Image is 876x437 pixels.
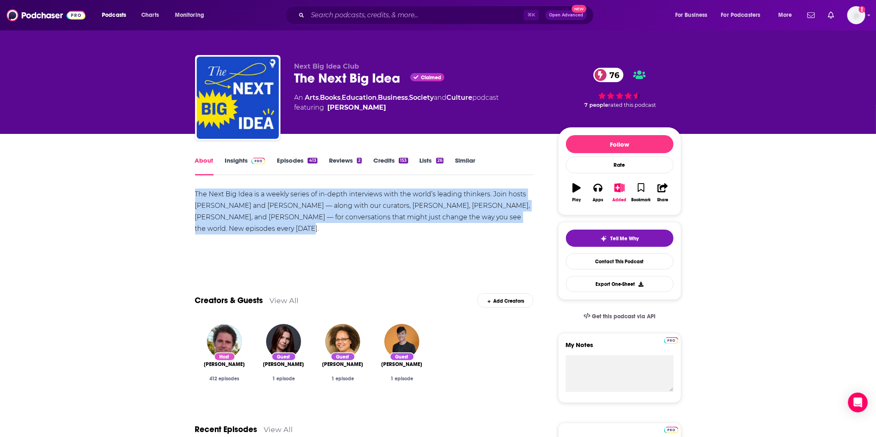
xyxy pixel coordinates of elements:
[409,94,434,101] a: Society
[434,94,447,101] span: and
[378,94,408,101] a: Business
[848,393,868,412] div: Open Intercom Messenger
[102,9,126,21] span: Podcasts
[602,68,624,82] span: 76
[657,198,668,202] div: Share
[357,158,362,163] div: 2
[421,76,441,80] span: Claimed
[319,94,320,101] span: ,
[305,94,319,101] a: Arts
[373,156,408,175] a: Credits153
[169,9,215,22] button: open menu
[293,6,602,25] div: Search podcasts, credits, & more...
[263,361,304,368] a: Annie Duke
[384,324,419,359] img: Dr. Devon Price
[320,94,341,101] a: Books
[577,306,662,327] a: Get this podcast via API
[382,361,423,368] a: Dr. Devon Price
[592,313,655,320] span: Get this podcast via API
[214,352,235,361] div: Host
[664,427,678,433] img: Podchaser Pro
[566,341,674,355] label: My Notes
[271,352,296,361] div: Guest
[294,103,499,113] span: featuring
[328,103,386,113] a: Rufus Griscom
[322,361,363,368] span: [PERSON_NAME]
[264,425,293,434] a: View All
[630,178,652,207] button: Bookmark
[675,9,708,21] span: For Business
[261,376,307,382] div: 1 episode
[195,189,534,235] div: The Next Big Idea is a weekly series of in-depth interviews with the world’s leading thinkers. Jo...
[524,10,539,21] span: ⌘ K
[390,352,414,361] div: Guest
[322,361,363,368] a: Julie Lythcott-Haims
[329,156,362,175] a: Reviews2
[572,5,586,13] span: New
[204,361,245,368] a: Rufus Griscom
[664,425,678,433] a: Pro website
[584,102,608,108] span: 7 people
[593,68,624,82] a: 76
[716,9,773,22] button: open menu
[207,324,242,359] a: Rufus Griscom
[136,9,164,22] a: Charts
[308,158,317,163] div: 413
[447,94,473,101] a: Culture
[96,9,137,22] button: open menu
[804,8,818,22] a: Show notifications dropdown
[436,158,444,163] div: 26
[408,94,409,101] span: ,
[175,9,204,21] span: Monitoring
[593,198,603,202] div: Apps
[204,361,245,368] span: [PERSON_NAME]
[847,6,865,24] span: Logged in as TeemsPR
[341,94,342,101] span: ,
[325,324,360,359] img: Julie Lythcott-Haims
[566,253,674,269] a: Contact This Podcast
[664,336,678,344] a: Pro website
[572,198,581,202] div: Play
[294,62,359,70] span: Next Big Idea Club
[608,102,656,108] span: rated this podcast
[379,376,425,382] div: 1 episode
[270,296,299,305] a: View All
[664,337,678,344] img: Podchaser Pro
[566,178,587,207] button: Play
[342,94,377,101] a: Education
[195,156,214,175] a: About
[225,156,266,175] a: InsightsPodchaser Pro
[558,62,681,113] div: 76 7 peoplerated this podcast
[377,94,378,101] span: ,
[320,376,366,382] div: 1 episode
[549,13,583,17] span: Open Advanced
[669,9,718,22] button: open menu
[600,235,607,242] img: tell me why sparkle
[308,9,524,22] input: Search podcasts, credits, & more...
[773,9,802,22] button: open menu
[294,93,499,113] div: An podcast
[566,230,674,247] button: tell me why sparkleTell Me Why
[263,361,304,368] span: [PERSON_NAME]
[477,293,533,308] div: Add Creators
[197,57,279,139] a: The Next Big Idea
[652,178,673,207] button: Share
[141,9,159,21] span: Charts
[610,235,639,242] span: Tell Me Why
[195,295,263,306] a: Creators & Guests
[266,324,301,359] img: Annie Duke
[566,135,674,153] button: Follow
[277,156,317,175] a: Episodes413
[825,8,837,22] a: Show notifications dropdown
[566,156,674,173] div: Rate
[847,6,865,24] img: User Profile
[7,7,85,23] img: Podchaser - Follow, Share and Rate Podcasts
[195,424,258,435] a: Recent Episodes
[420,156,444,175] a: Lists26
[382,361,423,368] span: [PERSON_NAME]
[251,158,266,164] img: Podchaser Pro
[631,198,651,202] div: Bookmark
